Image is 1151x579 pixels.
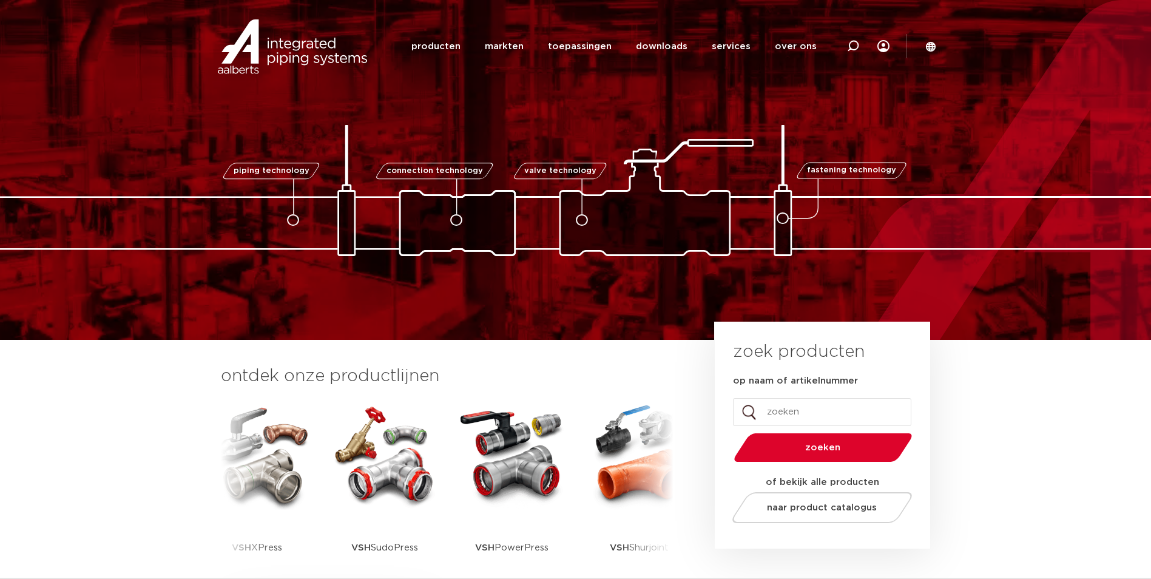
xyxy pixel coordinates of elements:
strong: VSH [351,543,371,552]
span: piping technology [234,167,309,175]
button: zoeken [729,432,917,463]
nav: Menu [411,23,817,70]
a: toepassingen [548,23,612,70]
a: naar product catalogus [729,492,915,523]
a: markten [485,23,524,70]
a: services [712,23,751,70]
span: zoeken [765,443,881,452]
strong: VSH [610,543,629,552]
span: naar product catalogus [767,503,877,512]
span: connection technology [386,167,482,175]
strong: VSH [475,543,494,552]
strong: VSH [232,543,251,552]
span: valve technology [524,167,596,175]
a: downloads [636,23,687,70]
h3: zoek producten [733,340,865,364]
span: fastening technology [807,167,896,175]
label: op naam of artikelnummer [733,375,858,387]
a: producten [411,23,461,70]
input: zoeken [733,398,911,426]
a: over ons [775,23,817,70]
h3: ontdek onze productlijnen [221,364,673,388]
strong: of bekijk alle producten [766,478,879,487]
